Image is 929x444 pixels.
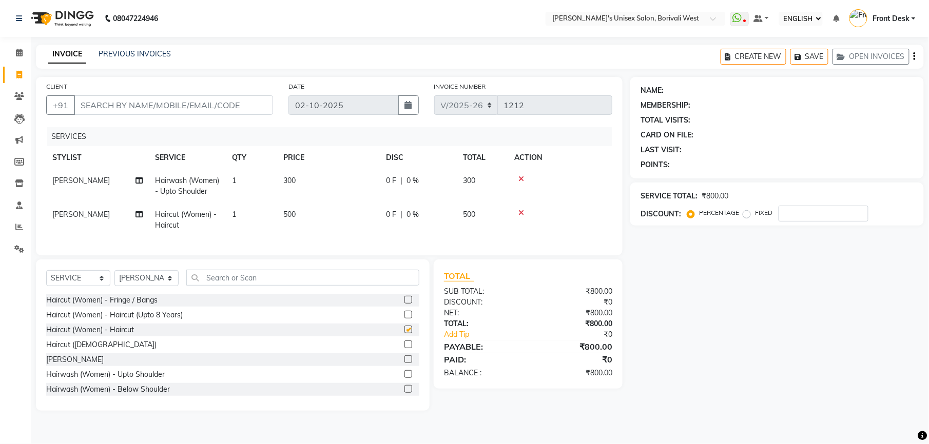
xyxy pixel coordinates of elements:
div: [PERSON_NAME] [46,354,104,365]
span: | [400,209,402,220]
div: CARD ON FILE: [641,130,693,140]
button: +91 [46,95,75,115]
div: SUB TOTAL: [436,286,528,297]
div: ₹800.00 [528,340,620,353]
div: SERVICE TOTAL: [641,191,698,201]
span: 500 [283,210,296,219]
span: 500 [463,210,475,219]
div: Hairwash (Women) - Below Shoulder [46,384,170,395]
a: PREVIOUS INVOICES [99,49,171,58]
th: STYLIST [46,146,149,169]
div: ₹800.00 [702,191,728,201]
th: SERVICE [149,146,226,169]
div: TOTAL VISITS: [641,115,690,126]
div: ₹800.00 [528,286,620,297]
div: NET: [436,308,528,318]
span: 1 [232,176,236,185]
div: Haircut (Women) - Haircut (Upto 8 Years) [46,310,183,320]
th: PRICE [277,146,380,169]
a: INVOICE [48,45,86,64]
label: DATE [288,82,304,91]
div: ₹0 [528,297,620,308]
label: PERCENTAGE [699,208,739,217]
span: TOTAL [444,271,474,281]
span: Haircut (Women) - Haircut [155,210,217,230]
div: ₹0 [544,329,620,340]
div: SERVICES [47,127,620,146]
div: POINTS: [641,159,670,170]
span: | [400,175,402,186]
button: OPEN INVOICES [833,49,909,65]
img: logo [26,4,96,33]
span: 0 % [407,209,419,220]
span: [PERSON_NAME] [52,176,110,185]
span: 300 [283,176,296,185]
div: DISCOUNT: [436,297,528,308]
div: ₹800.00 [528,318,620,329]
div: ₹800.00 [528,368,620,378]
label: CLIENT [46,82,67,91]
th: ACTION [508,146,612,169]
div: MEMBERSHIP: [641,100,690,111]
button: SAVE [790,49,828,65]
button: CREATE NEW [721,49,786,65]
input: Search or Scan [186,270,419,286]
a: Add Tip [436,329,544,340]
div: TOTAL: [436,318,528,329]
img: Front Desk [849,9,867,27]
span: 0 F [386,175,396,186]
span: 1 [232,210,236,219]
span: 0 % [407,175,419,186]
span: 0 F [386,209,396,220]
label: INVOICE NUMBER [434,82,486,91]
b: 08047224946 [113,4,158,33]
div: Haircut (Women) - Fringe / Bangs [46,295,158,306]
span: [PERSON_NAME] [52,210,110,219]
input: SEARCH BY NAME/MOBILE/EMAIL/CODE [74,95,273,115]
div: Haircut ([DEMOGRAPHIC_DATA]) [46,339,157,350]
div: ₹800.00 [528,308,620,318]
th: DISC [380,146,457,169]
div: LAST VISIT: [641,145,682,155]
label: FIXED [755,208,772,217]
span: Front Desk [873,13,909,24]
th: QTY [226,146,277,169]
span: 300 [463,176,475,185]
div: Haircut (Women) - Haircut [46,325,134,335]
div: PAID: [436,353,528,366]
div: Hairwash (Women) - Upto Shoulder [46,369,165,380]
div: ₹0 [528,353,620,366]
span: Hairwash (Women) - Upto Shoulder [155,176,219,196]
div: NAME: [641,85,664,96]
div: DISCOUNT: [641,209,681,219]
div: BALANCE : [436,368,528,378]
div: PAYABLE: [436,340,528,353]
th: TOTAL [457,146,508,169]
